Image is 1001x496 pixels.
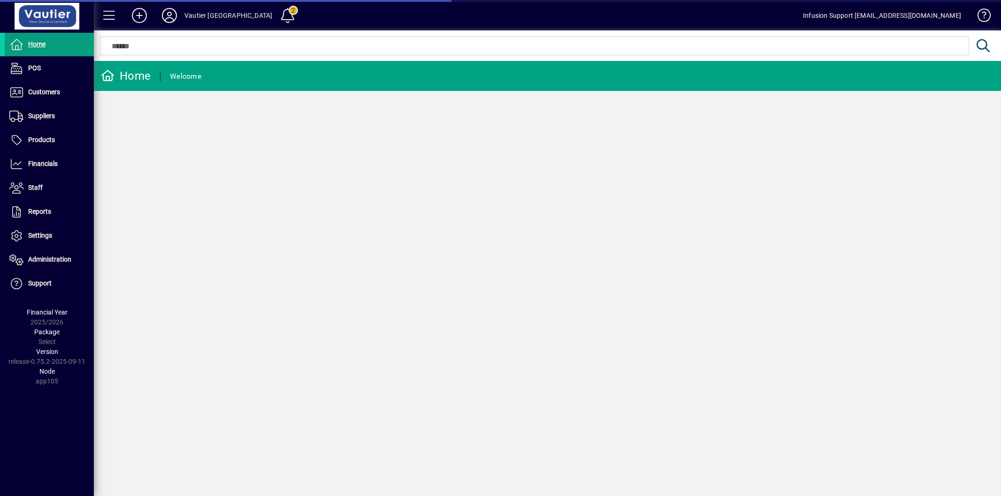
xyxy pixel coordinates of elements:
span: Settings [28,232,52,239]
a: Customers [5,81,94,104]
span: Financials [28,160,58,167]
a: Knowledge Base [970,2,989,32]
span: Package [34,328,60,336]
div: Infusion Support [EMAIL_ADDRESS][DOMAIN_NAME] [803,8,961,23]
button: Profile [154,7,184,24]
div: Vautier [GEOGRAPHIC_DATA] [184,8,272,23]
span: Version [36,348,58,355]
div: Home [101,68,151,83]
span: Staff [28,184,43,191]
span: Home [28,40,46,48]
a: Suppliers [5,105,94,128]
a: Products [5,128,94,152]
a: Staff [5,176,94,200]
button: Add [124,7,154,24]
span: POS [28,64,41,72]
span: Reports [28,208,51,215]
a: Settings [5,224,94,248]
span: Customers [28,88,60,96]
a: Support [5,272,94,295]
span: Node [39,368,55,375]
span: Products [28,136,55,143]
a: Administration [5,248,94,271]
span: Support [28,279,52,287]
span: Financial Year [27,308,68,316]
a: Financials [5,152,94,176]
span: Suppliers [28,112,55,120]
div: Welcome [170,69,201,84]
a: Reports [5,200,94,224]
span: Administration [28,256,71,263]
a: POS [5,57,94,80]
